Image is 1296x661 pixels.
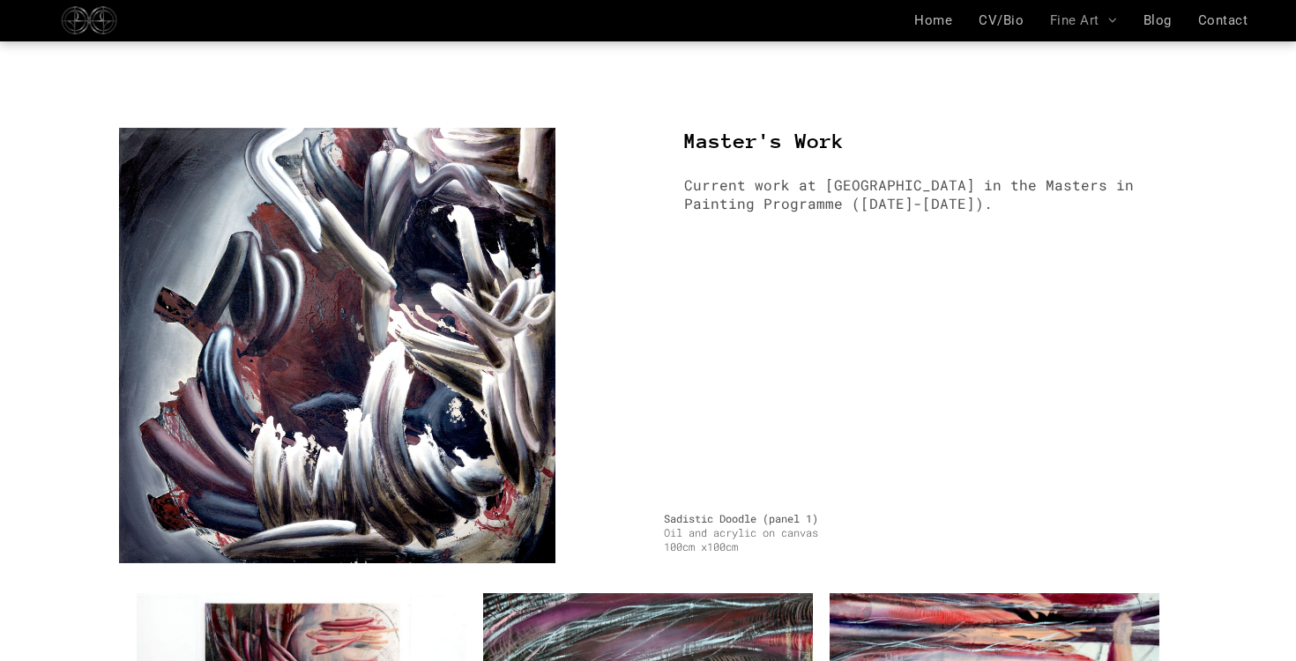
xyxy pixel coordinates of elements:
a: Contact [1185,12,1261,28]
a: CV/Bio [965,12,1037,28]
span: Oil and acrylic on canvas [664,525,818,539]
span: 100cm x100cm [664,539,738,553]
a: Home [901,12,965,28]
span: Current work at [GEOGRAPHIC_DATA] in the Masters in Painting Programme ([DATE]-[DATE]). [684,175,1134,212]
span: Master's Work [684,130,845,152]
img: Sadistic Doodle panel 1 Lala Drona Abstract figurative [119,128,555,563]
a: Fine Art [1037,12,1130,28]
a: Blog [1130,12,1185,28]
span: Sadistic Doodle (panel 1) [664,511,818,525]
